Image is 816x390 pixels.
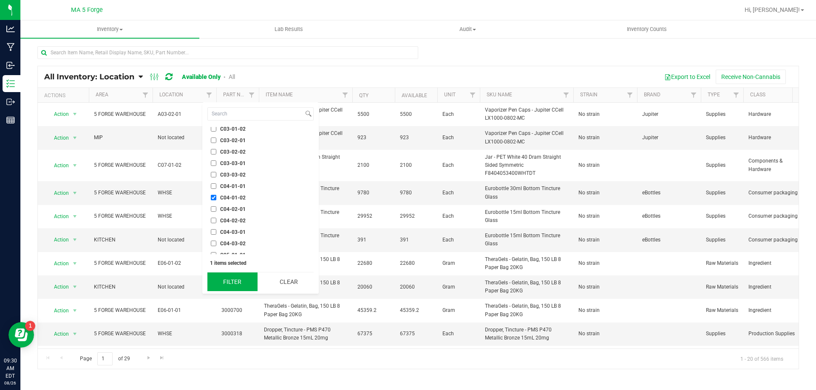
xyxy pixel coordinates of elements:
[485,106,568,122] span: Vaporizer Pen Caps - Jupiter CCell LX1000-0802-MC
[220,172,246,177] span: C03-03-02
[578,134,632,142] span: No strain
[220,207,246,212] span: C04-02-01
[211,183,216,189] input: C04-01-01
[578,189,632,197] span: No strain
[199,20,378,38] a: Lab Results
[70,210,80,222] span: select
[357,110,390,118] span: 5500
[745,6,800,13] span: Hi, [PERSON_NAME]!
[357,161,390,169] span: 2100
[485,232,568,248] span: Eurobottle 15ml Bottom Tincture Glass
[442,161,475,169] span: Each
[706,212,738,220] span: Supplies
[202,88,216,102] a: Filter
[359,93,368,98] a: Qty
[706,283,738,291] span: Raw Materials
[748,306,802,314] span: Ingredient
[706,330,738,338] span: Supplies
[748,259,802,267] span: Ingredient
[578,259,632,267] span: No strain
[442,134,475,142] span: Each
[734,352,790,365] span: 1 - 20 of 566 items
[46,281,69,293] span: Action
[748,189,802,197] span: Consumer packaging
[46,258,69,269] span: Action
[400,110,432,118] span: 5500
[211,126,216,132] input: C03-01-02
[6,25,15,33] inline-svg: Analytics
[211,172,216,177] input: C03-03-02
[263,25,314,33] span: Lab Results
[578,283,632,291] span: No strain
[400,236,432,244] span: 391
[158,161,211,169] span: C07-01-02
[70,234,80,246] span: select
[211,195,216,200] input: C04-01-02
[46,160,69,171] span: Action
[46,132,69,144] span: Action
[466,88,480,102] a: Filter
[357,134,390,142] span: 923
[70,108,80,120] span: select
[659,70,716,84] button: Export to Excel
[211,218,216,223] input: C04-02-02
[158,283,211,291] span: Not located
[402,93,427,98] a: Available
[264,326,347,342] span: Dropper, Tincture - PMS P470 Metallic Bronze 15mL 20mg
[158,134,211,142] span: Not located
[706,306,738,314] span: Raw Materials
[94,283,147,291] span: KITCHEN
[487,92,512,98] a: SKU Name
[748,110,802,118] span: Hardware
[158,259,211,267] span: E06-01-02
[748,157,802,173] span: Components & Hardware
[442,259,475,267] span: Gram
[70,258,80,269] span: select
[207,272,258,291] button: Filter
[357,306,390,314] span: 45359.2
[6,98,15,106] inline-svg: Outbound
[357,283,390,291] span: 20060
[94,236,147,244] span: KITCHEN
[94,306,147,314] span: 5 FORGE WAREHOUSE
[400,330,432,338] span: 67375
[706,134,738,142] span: Supplies
[357,189,390,197] span: 9780
[264,302,347,318] span: TheraGels - Gelatin, Bag, 150 LB 8 Paper Bag 20KG
[158,212,211,220] span: WHSE
[220,218,246,223] span: C04-02-02
[94,134,147,142] span: MIP
[20,20,199,38] a: Inventory
[559,88,573,102] a: Filter
[485,279,568,295] span: TheraGels - Gelatin, Bag, 150 LB 8 Paper Bag 20KG
[642,189,696,197] span: eBottles
[156,352,168,364] a: Go to the last page
[578,161,632,169] span: No strain
[485,208,568,224] span: Eurobottle 15ml Bottom Tincture Glass
[94,212,147,220] span: 5 FORGE WAREHOUSE
[442,283,475,291] span: Gram
[357,259,390,267] span: 22680
[46,108,69,120] span: Action
[400,283,432,291] span: 20060
[208,108,303,120] input: Search
[211,137,216,143] input: C03-02-01
[25,321,35,331] iframe: Resource center unread badge
[485,255,568,272] span: TheraGels - Gelatin, Bag, 150 LB 8 Paper Bag 20KG
[578,330,632,338] span: No strain
[706,110,738,118] span: Supplies
[220,241,246,246] span: C04-03-02
[6,43,15,51] inline-svg: Manufacturing
[211,241,216,246] input: C04-03-02
[142,352,155,364] a: Go to the next page
[578,236,632,244] span: No strain
[211,160,216,166] input: C03-03-01
[748,236,802,244] span: Consumer packaging
[245,88,259,102] a: Filter
[706,189,738,197] span: Supplies
[485,129,568,146] span: Vaporizer Pen Caps - Jupiter CCell LX1000-0802-MC
[687,88,701,102] a: Filter
[642,212,696,220] span: eBottles
[221,306,254,314] span: 3000700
